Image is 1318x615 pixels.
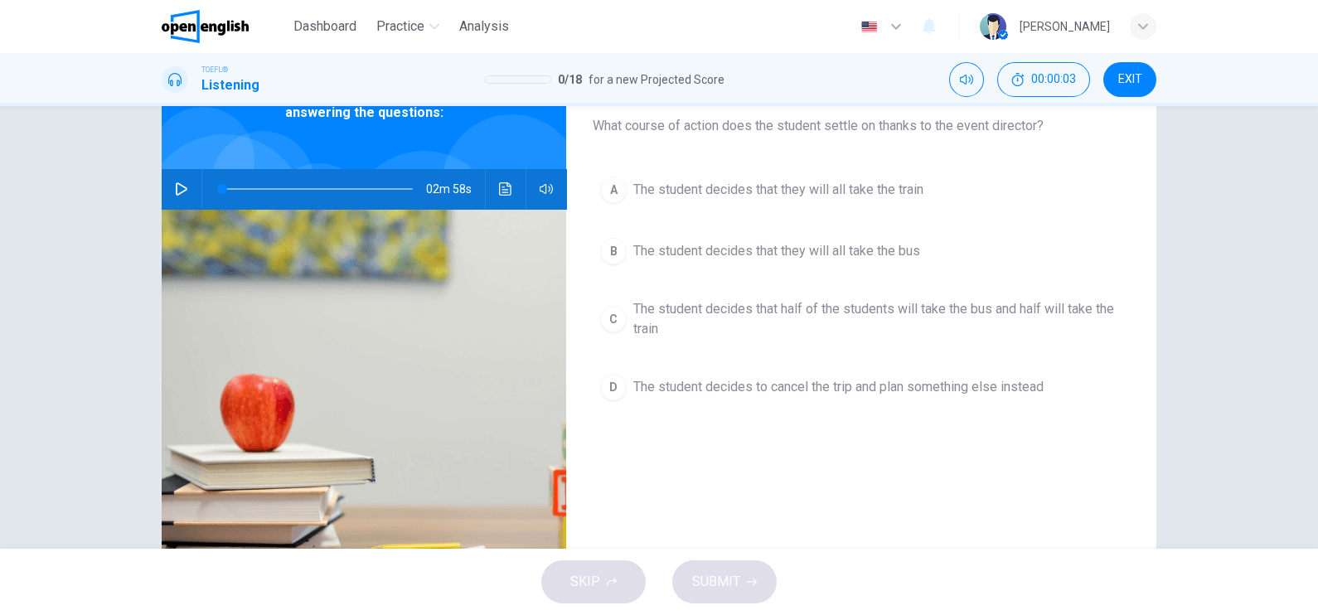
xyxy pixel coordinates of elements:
h1: Listening [201,75,259,95]
img: en [859,21,879,33]
span: What course of action does the student settle on thanks to the event director? [593,116,1130,136]
span: 00:00:03 [1031,73,1076,86]
div: B [600,238,627,264]
span: The student decides that half of the students will take the bus and half will take the train [633,299,1122,339]
span: Practice [376,17,424,36]
div: A [600,177,627,203]
div: Mute [949,62,984,97]
img: Profile picture [980,13,1006,40]
span: The student decides to cancel the trip and plan something else instead [633,377,1044,397]
button: DThe student decides to cancel the trip and plan something else instead [593,366,1130,408]
button: BThe student decides that they will all take the bus [593,230,1130,272]
button: 00:00:03 [997,62,1090,97]
img: Listen to this clip about Summer Trips before answering the questions: [162,209,566,613]
span: 0 / 18 [558,70,582,90]
span: Dashboard [293,17,356,36]
span: EXIT [1118,73,1142,86]
img: OpenEnglish logo [162,10,249,43]
span: The student decides that they will all take the train [633,180,923,200]
button: Click to see the audio transcription [492,169,519,209]
button: Dashboard [287,12,363,41]
span: 02m 58s [426,169,485,209]
button: EXIT [1103,62,1156,97]
span: Analysis [459,17,509,36]
button: Analysis [453,12,516,41]
div: Hide [997,62,1090,97]
div: C [600,306,627,332]
span: TOEFL® [201,64,228,75]
div: [PERSON_NAME] [1020,17,1110,36]
span: for a new Projected Score [589,70,724,90]
button: CThe student decides that half of the students will take the bus and half will take the train [593,292,1130,346]
button: AThe student decides that they will all take the train [593,169,1130,211]
a: OpenEnglish logo [162,10,287,43]
span: The student decides that they will all take the bus [633,241,920,261]
button: Practice [370,12,446,41]
div: D [600,374,627,400]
